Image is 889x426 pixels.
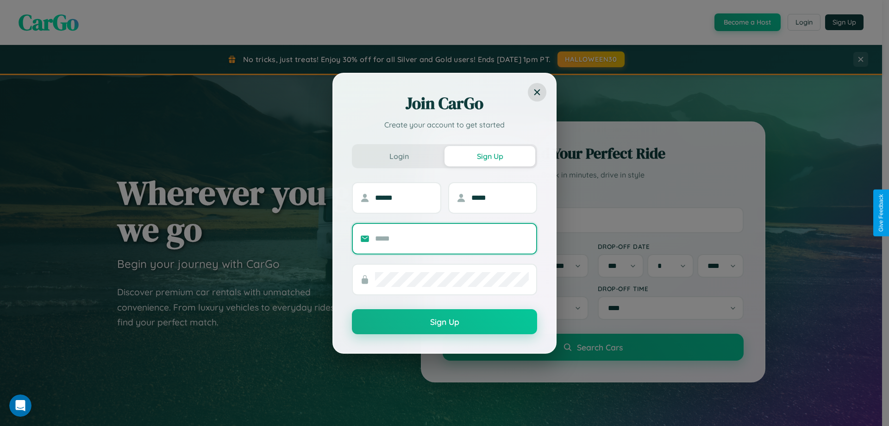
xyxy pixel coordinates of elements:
iframe: Intercom live chat [9,394,31,417]
p: Create your account to get started [352,119,537,130]
div: Give Feedback [878,194,884,232]
button: Sign Up [444,146,535,166]
h2: Join CarGo [352,92,537,114]
button: Sign Up [352,309,537,334]
button: Login [354,146,444,166]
